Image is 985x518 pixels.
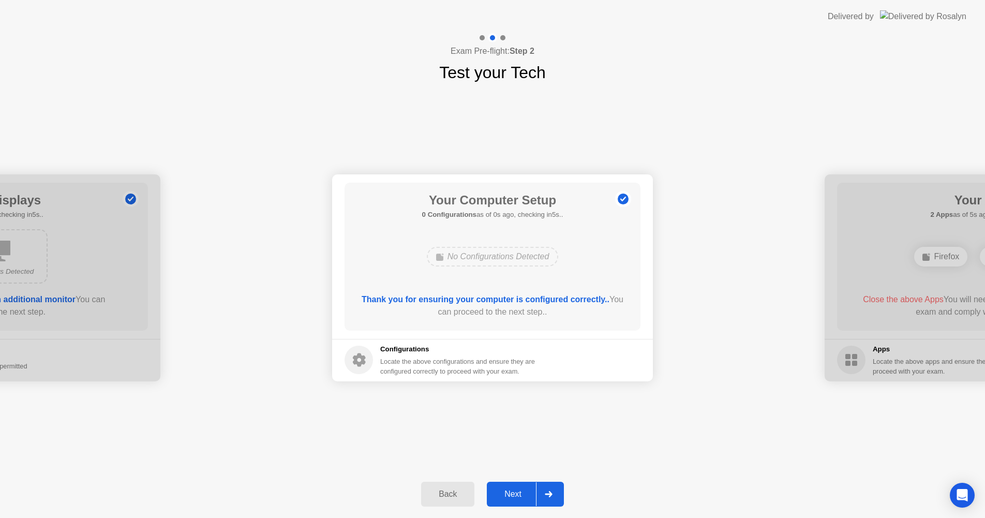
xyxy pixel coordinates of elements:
div: Open Intercom Messenger [950,483,975,508]
div: Next [490,490,536,499]
b: Step 2 [510,47,534,55]
button: Back [421,482,474,507]
h5: Configurations [380,344,537,354]
h5: as of 0s ago, checking in5s.. [422,210,563,220]
div: Back [424,490,471,499]
h1: Your Computer Setup [422,191,563,210]
img: Delivered by Rosalyn [880,10,966,22]
button: Next [487,482,564,507]
b: 0 Configurations [422,211,476,218]
div: You can proceed to the next step.. [360,293,626,318]
div: Locate the above configurations and ensure they are configured correctly to proceed with your exam. [380,357,537,376]
h4: Exam Pre-flight: [451,45,534,57]
div: Delivered by [828,10,874,23]
b: Thank you for ensuring your computer is configured correctly.. [362,295,609,304]
h1: Test your Tech [439,60,546,85]
div: No Configurations Detected [427,247,559,267]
